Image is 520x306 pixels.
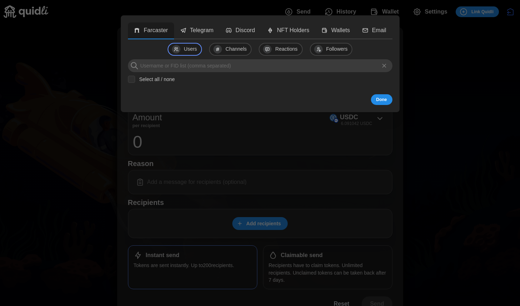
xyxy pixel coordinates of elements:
[128,59,392,72] input: Username or FID list (comma separated)
[144,26,168,35] p: Farcaster
[135,76,175,83] label: Select all / none
[372,26,386,35] p: Email
[277,26,309,35] p: NFT Holders
[275,45,297,53] p: Reactions
[190,26,214,35] p: Telegram
[236,26,255,35] p: Discord
[376,95,387,105] span: Done
[184,45,197,53] p: Users
[326,45,348,53] p: Followers
[331,26,350,35] p: Wallets
[371,94,392,105] button: Done
[226,45,247,53] p: Channels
